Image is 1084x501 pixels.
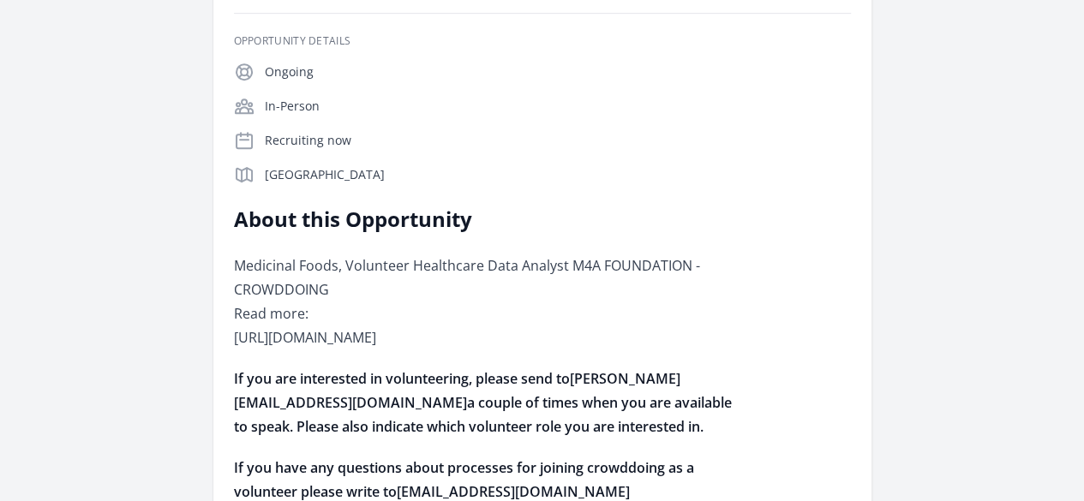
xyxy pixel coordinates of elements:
p: [GEOGRAPHIC_DATA] [265,166,851,183]
span: If you have any questions about processes for joining crowddoing as a volunteer please write to [... [234,458,694,501]
p: Medicinal Foods, Volunteer Healthcare Data Analyst M4A FOUNDATION - CROWDDOING Read more: [URL][D... [234,253,735,349]
p: In-Person [265,98,851,115]
span: If you are interested in volunteering, please send to [234,369,570,388]
span: a couple of times when you are available to speak. Please also indicate which volunteer role you ... [234,393,732,436]
p: Ongoing [265,63,851,81]
p: Recruiting now [265,132,851,149]
strong: [PERSON_NAME][EMAIL_ADDRESS][DOMAIN_NAME] [234,369,732,436]
h3: Opportunity Details [234,34,851,48]
span: . [700,417,704,436]
h2: About this Opportunity [234,206,735,233]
